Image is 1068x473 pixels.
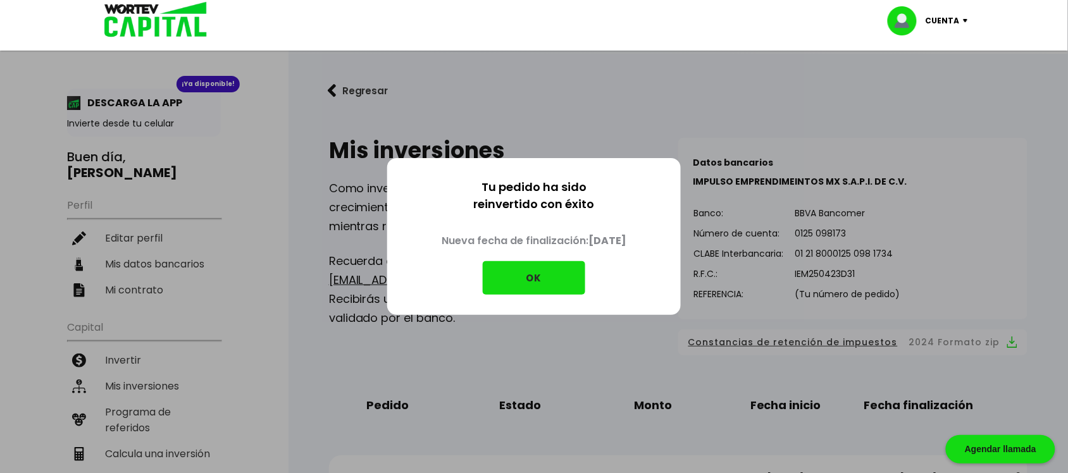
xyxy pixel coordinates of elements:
p: Nueva fecha de finalización: [429,223,639,261]
div: Agendar llamada [946,435,1055,464]
button: OK [483,261,585,295]
p: Tu pedido ha sido reinvertido con éxito [471,178,597,223]
img: profile-image [888,6,926,35]
p: Cuenta [926,11,960,30]
img: icon-down [960,19,977,23]
b: [DATE] [588,233,626,248]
